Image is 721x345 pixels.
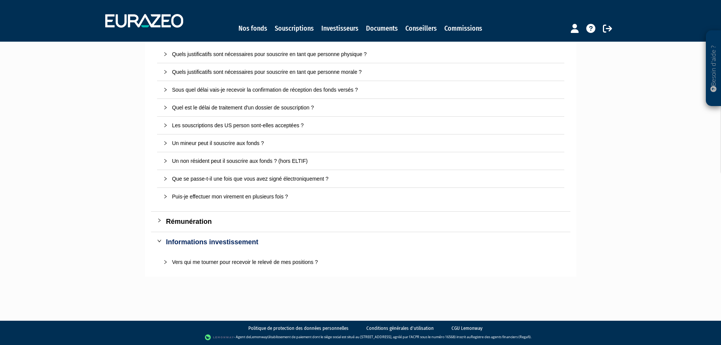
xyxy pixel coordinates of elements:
[172,50,558,58] div: Quels justificatifs sont nécessaires pour souscrire en tant que personne physique ?
[157,134,564,152] div: Un mineur peut il souscrire aux fonds ?
[163,260,168,264] span: collapsed
[157,81,564,98] div: Sous quel délai vais-je recevoir la confirmation de réception des fonds versés ?
[405,23,437,34] a: Conseillers
[157,63,564,81] div: Quels justificatifs sont nécessaires pour souscrire en tant que personne morale ?
[157,253,564,271] div: Vers qui me tourner pour recevoir le relevé de mes positions ?
[157,188,564,205] div: Puis-je effectuer mon virement en plusieurs fois ?
[444,23,482,34] a: Commissions
[151,212,570,231] div: Rémunération
[157,218,162,223] span: collapsed
[172,139,558,147] div: Un mineur peut il souscrire aux fonds ?
[166,216,564,227] div: Rémunération
[172,175,558,183] div: Que se passe-t-il une fois que vous avez signé électroniquement ?
[163,105,168,110] span: collapsed
[163,141,168,145] span: collapsed
[157,170,564,187] div: Que se passe-t-il une fois que vous avez signé électroniquement ?
[157,152,564,170] div: Un non résident peut il souscrire aux fonds ? (hors ELTIF)
[105,14,183,28] img: 1732889491-logotype_eurazeo_blanc_rvb.png
[166,237,564,247] div: Informations investissement
[205,334,234,341] img: logo-lemonway.png
[238,23,267,34] a: Nos fonds
[172,192,558,201] div: Puis-je effectuer mon virement en plusieurs fois ?
[163,159,168,163] span: collapsed
[321,23,358,34] a: Investisseurs
[8,334,713,341] div: - Agent de (établissement de paiement dont le siège social est situé au [STREET_ADDRESS], agréé p...
[157,239,162,243] span: expanded
[163,87,168,92] span: collapsed
[163,52,168,56] span: collapsed
[172,157,558,165] div: Un non résident peut il souscrire aux fonds ? (hors ELTIF)
[275,23,314,34] a: Souscriptions
[157,99,564,116] div: Quel est le délai de traitement d'un dossier de souscription ?
[163,176,168,181] span: collapsed
[172,121,558,130] div: Les souscriptions des US person sont-elles acceptées ?
[172,68,558,76] div: Quels justificatifs sont nécessaires pour souscrire en tant que personne morale ?
[248,325,349,332] a: Politique de protection des données personnelles
[163,70,168,74] span: collapsed
[172,86,558,94] div: Sous quel délai vais-je recevoir la confirmation de réception des fonds versés ?
[172,258,558,266] div: Vers qui me tourner pour recevoir le relevé de mes positions ?
[151,232,570,252] div: Informations investissement
[250,334,268,339] a: Lemonway
[709,34,718,103] p: Besoin d'aide ?
[471,334,531,339] a: Registre des agents financiers (Regafi)
[172,103,558,112] div: Quel est le délai de traitement d'un dossier de souscription ?
[157,45,564,63] div: Quels justificatifs sont nécessaires pour souscrire en tant que personne physique ?
[163,194,168,199] span: collapsed
[163,123,168,128] span: collapsed
[157,117,564,134] div: Les souscriptions des US person sont-elles acceptées ?
[366,325,434,332] a: Conditions générales d'utilisation
[452,325,483,332] a: CGU Lemonway
[366,23,398,34] a: Documents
